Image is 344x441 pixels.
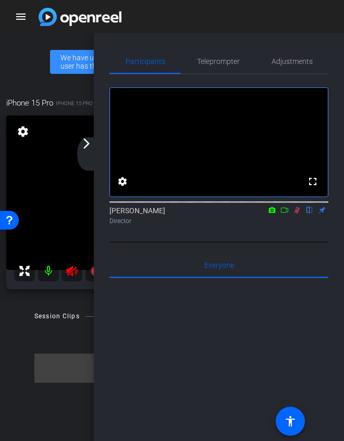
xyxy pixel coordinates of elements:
mat-icon: flip [303,205,316,214]
span: Teleprompter [197,58,240,65]
mat-icon: arrow_forward_ios [80,137,93,150]
span: iPhone 15 Pro [56,99,93,107]
div: We have updated the app to v2.15.0. Please make sure the mobile user has the newest version. [50,50,294,74]
div: Director [109,216,328,226]
img: app logo [39,8,121,26]
div: [PERSON_NAME] [109,205,328,226]
span: Adjustments [272,58,313,65]
mat-icon: accessibility [284,415,297,427]
mat-icon: menu [15,10,27,23]
mat-icon: settings [16,125,30,138]
div: Session Clips [34,311,80,321]
mat-icon: fullscreen [306,175,319,188]
span: iPhone 15 Pro [6,97,53,109]
span: Participants [126,58,165,65]
mat-icon: settings [116,175,129,188]
span: Everyone [204,262,234,269]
